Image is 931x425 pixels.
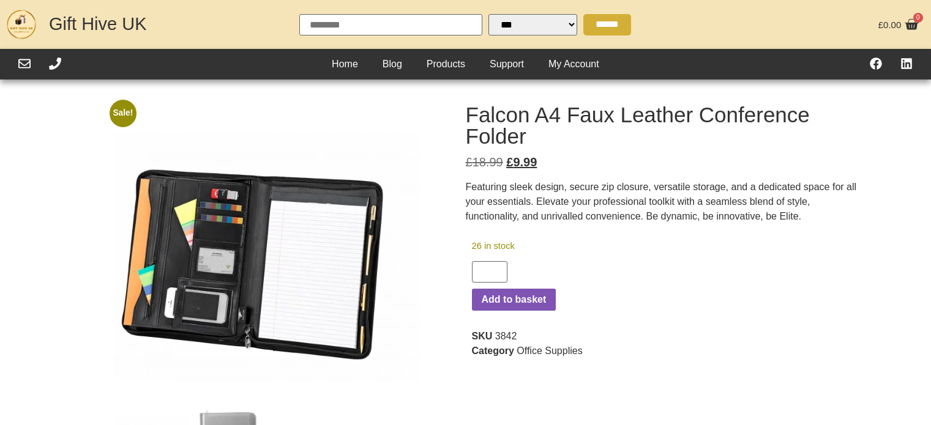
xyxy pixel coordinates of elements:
[466,180,864,224] p: Featuring sleek design, secure zip closure, versatile storage, and a dedicated space for all your...
[6,9,37,40] img: GHUK-Site-Icon-2024-2
[900,57,913,70] a: Find Us On LinkedIn
[49,14,147,34] a: Gift Hive UK
[414,55,477,73] a: Products
[477,55,536,73] a: Support
[517,346,582,356] a: Office Supplies
[472,331,493,341] span: SKU
[472,346,514,356] span: Category
[320,55,370,73] a: Home
[495,331,517,341] span: 3842
[878,20,883,30] span: £
[466,104,864,147] h1: Falcon A4 Faux Leather Conference Folder
[49,57,61,72] div: Call Us
[870,57,882,70] a: Visit our Facebook Page
[913,13,923,23] span: 0
[472,261,507,283] input: Product quantity
[536,55,611,73] a: My Account
[506,155,513,169] span: £
[49,57,61,70] a: Call Us
[472,289,556,311] button: Add to basket
[878,20,902,30] bdi: 0.00
[320,55,611,73] nav: Header Menu
[472,239,717,253] p: 26 in stock
[18,57,31,70] a: Email Us
[370,55,414,73] a: Blog
[506,155,537,169] bdi: 9.99
[466,155,473,169] span: £
[466,155,503,169] bdi: 18.99
[114,104,420,410] img: Falcon A4 Faux Leather Conference Folder
[875,14,922,35] a: £0.00 0
[110,100,136,127] span: Sale!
